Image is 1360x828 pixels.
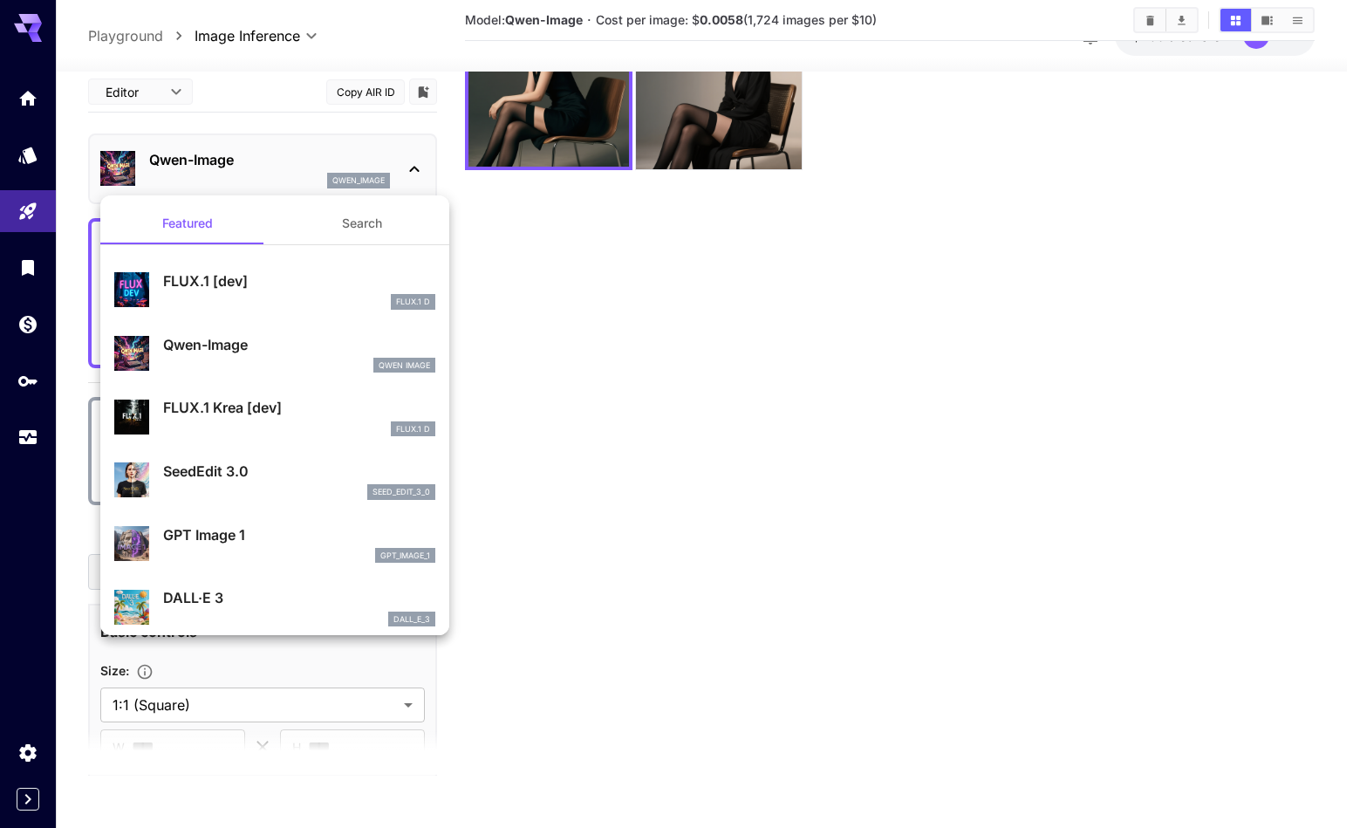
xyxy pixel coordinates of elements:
[396,423,430,435] p: FLUX.1 D
[100,202,275,244] button: Featured
[114,454,435,507] div: SeedEdit 3.0seed_edit_3_0
[163,397,435,418] p: FLUX.1 Krea [dev]
[275,202,449,244] button: Search
[380,550,430,562] p: gpt_image_1
[114,390,435,443] div: FLUX.1 Krea [dev]FLUX.1 D
[163,461,435,482] p: SeedEdit 3.0
[114,263,435,317] div: FLUX.1 [dev]FLUX.1 D
[372,486,430,498] p: seed_edit_3_0
[396,296,430,308] p: FLUX.1 D
[163,334,435,355] p: Qwen-Image
[114,327,435,380] div: Qwen-ImageQwen Image
[114,517,435,571] div: GPT Image 1gpt_image_1
[163,524,435,545] p: GPT Image 1
[163,270,435,291] p: FLUX.1 [dev]
[163,587,435,608] p: DALL·E 3
[379,359,430,372] p: Qwen Image
[393,613,430,626] p: dall_e_3
[114,580,435,633] div: DALL·E 3dall_e_3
